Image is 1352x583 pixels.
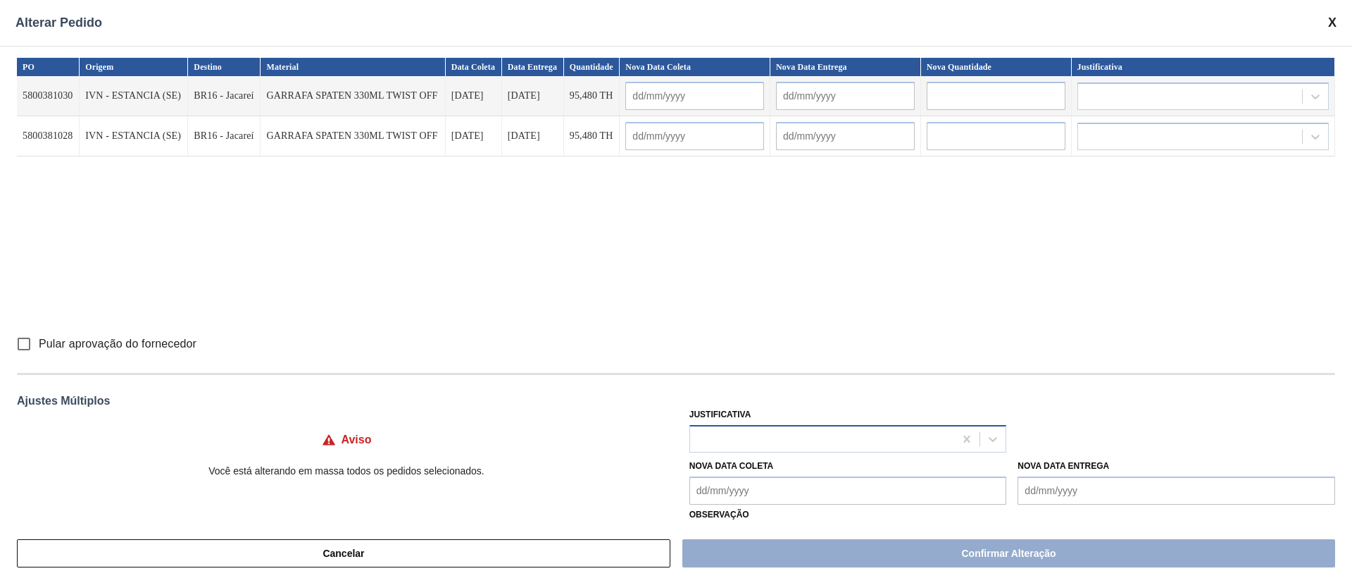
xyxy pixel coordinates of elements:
td: 5800381030 [17,76,80,116]
th: Nova Data Entrega [770,58,921,76]
th: Nova Data Coleta [620,58,770,76]
td: BR16 - Jacareí [188,76,261,116]
td: IVN - ESTANCIA (SE) [80,116,188,157]
td: [DATE] [446,76,502,116]
p: Você está alterando em massa todos os pedidos selecionados. [17,465,676,477]
th: Data Coleta [446,58,502,76]
td: GARRAFA SPATEN 330ML TWIST OFF [261,76,445,116]
input: dd/mm/yyyy [625,82,764,110]
h4: Aviso [342,434,372,446]
span: Pular aprovação do fornecedor [39,336,196,352]
td: BR16 - Jacareí [188,116,261,157]
th: Nova Quantidade [921,58,1072,76]
td: IVN - ESTANCIA (SE) [80,76,188,116]
input: dd/mm/yyyy [1018,477,1335,505]
td: 95,480 TH [564,76,620,116]
th: Quantidade [564,58,620,76]
td: 95,480 TH [564,116,620,157]
td: [DATE] [502,76,564,116]
th: Origem [80,58,188,76]
th: Material [261,58,445,76]
th: Data Entrega [502,58,564,76]
span: Alterar Pedido [15,16,102,30]
th: Destino [188,58,261,76]
th: PO [17,58,80,76]
label: Nova Data Coleta [689,461,774,471]
button: Cancelar [17,539,670,567]
td: [DATE] [502,116,564,157]
input: dd/mm/yyyy [689,477,1007,505]
td: [DATE] [446,116,502,157]
td: 5800381028 [17,116,80,157]
label: Nova Data Entrega [1018,461,1109,471]
th: Justificativa [1072,58,1335,76]
label: Justificativa [689,410,751,419]
input: dd/mm/yyyy [776,82,915,110]
input: dd/mm/yyyy [625,122,764,150]
label: Observação [689,505,1335,525]
td: GARRAFA SPATEN 330ML TWIST OFF [261,116,445,157]
div: Ajustes Múltiplos [17,395,1335,407]
input: dd/mm/yyyy [776,122,915,150]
